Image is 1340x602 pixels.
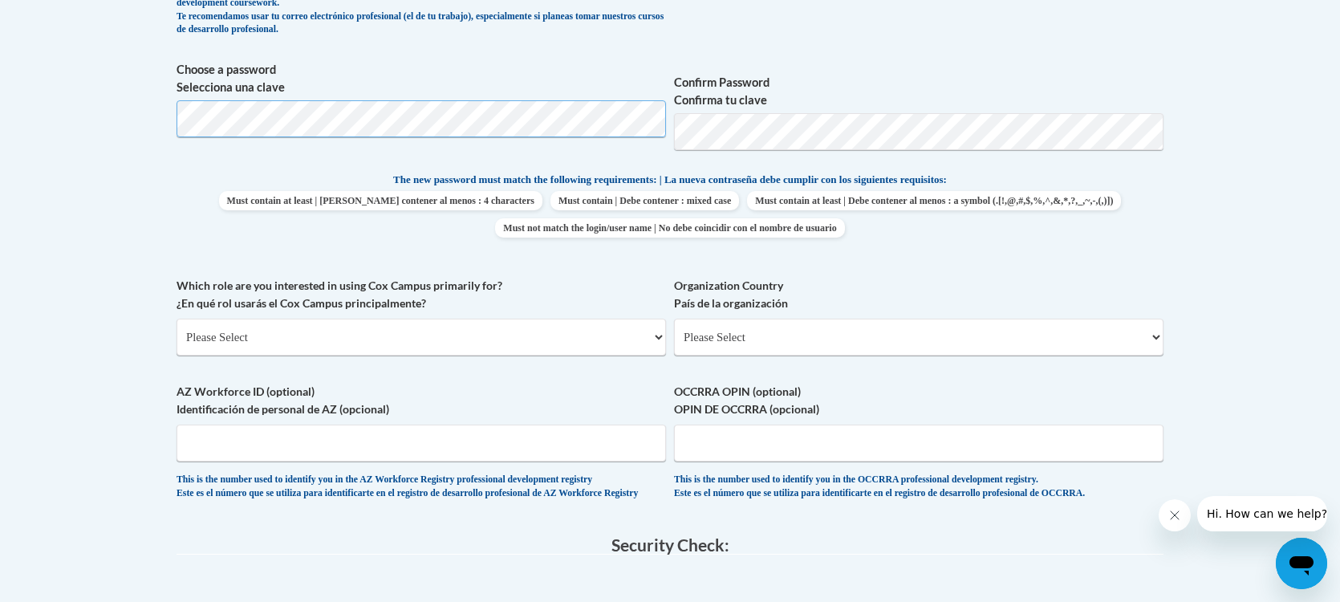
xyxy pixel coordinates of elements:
[177,383,666,418] label: AZ Workforce ID (optional) Identificación de personal de AZ (opcional)
[674,474,1163,500] div: This is the number used to identify you in the OCCRRA professional development registry. Este es ...
[674,383,1163,418] label: OCCRRA OPIN (optional) OPIN DE OCCRRA (opcional)
[219,191,542,210] span: Must contain at least | [PERSON_NAME] contener al menos : 4 characters
[1276,538,1327,589] iframe: Button to launch messaging window
[747,191,1121,210] span: Must contain at least | Debe contener al menos : a symbol (.[!,@,#,$,%,^,&,*,?,_,~,-,(,)])
[1159,499,1191,531] iframe: Close message
[177,277,666,312] label: Which role are you interested in using Cox Campus primarily for? ¿En qué rol usarás el Cox Campus...
[1197,496,1327,531] iframe: Message from company
[495,218,844,238] span: Must not match the login/user name | No debe coincidir con el nombre de usuario
[674,74,1163,109] label: Confirm Password Confirma tu clave
[674,277,1163,312] label: Organization Country País de la organización
[611,535,729,555] span: Security Check:
[393,173,947,187] span: The new password must match the following requirements: | La nueva contraseña debe cumplir con lo...
[177,474,666,500] div: This is the number used to identify you in the AZ Workforce Registry professional development reg...
[550,191,739,210] span: Must contain | Debe contener : mixed case
[177,61,666,96] label: Choose a password Selecciona una clave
